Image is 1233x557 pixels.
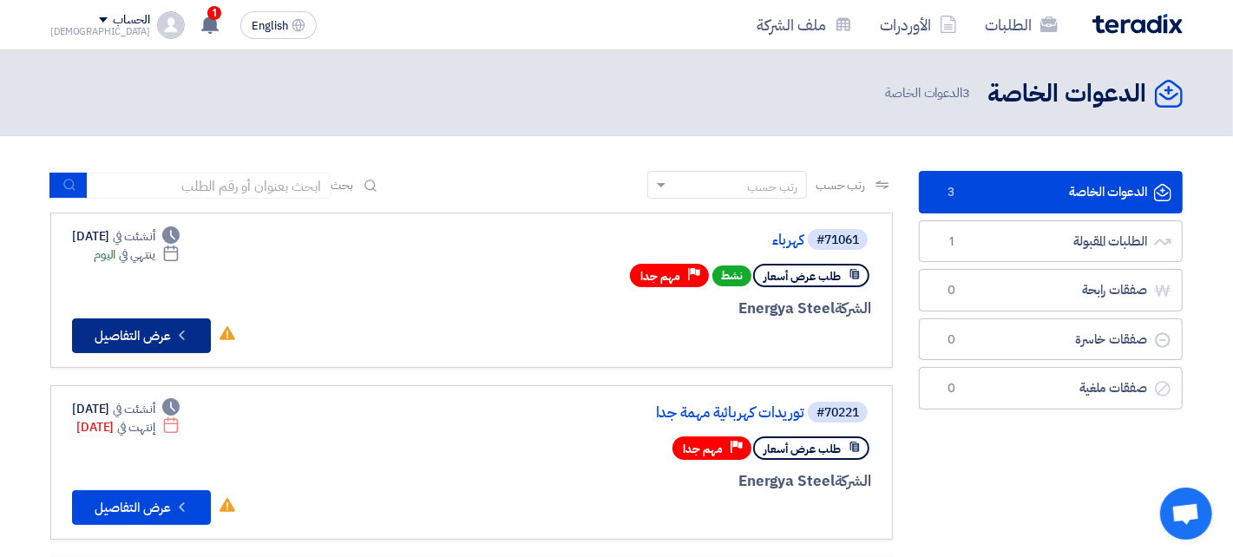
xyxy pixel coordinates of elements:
[941,233,961,251] span: 1
[252,20,288,32] span: English
[207,6,221,20] span: 1
[941,380,961,397] span: 0
[72,227,180,246] div: [DATE]
[866,4,971,45] a: الأوردرات
[683,441,723,457] span: مهم جدا
[119,246,154,264] span: ينتهي في
[72,400,180,418] div: [DATE]
[712,265,751,286] span: نشط
[764,441,841,457] span: طلب عرض أسعار
[117,418,154,436] span: إنتهت في
[1160,488,1212,540] a: Open chat
[88,173,331,199] input: ابحث بعنوان أو رقم الطلب
[50,27,150,36] div: [DEMOGRAPHIC_DATA]
[962,83,970,102] span: 3
[816,176,865,194] span: رتب حسب
[113,13,150,28] div: الحساب
[113,227,154,246] span: أنشئت في
[157,11,185,39] img: profile_test.png
[919,367,1183,410] a: صفقات ملغية0
[457,405,804,421] a: توريدات كهربائية مهمة جدا
[331,176,353,194] span: بحث
[941,184,961,201] span: 3
[835,470,872,492] span: الشركة
[835,298,872,319] span: الشركة
[987,77,1146,111] h2: الدعوات الخاصة
[919,171,1183,213] a: الدعوات الخاصة3
[743,4,866,45] a: ملف الشركة
[94,246,180,264] div: اليوم
[1092,14,1183,34] img: Teradix logo
[817,234,859,246] div: #71061
[240,11,317,39] button: English
[72,318,211,353] button: عرض التفاصيل
[971,4,1072,45] a: الطلبات
[941,282,961,299] span: 0
[941,331,961,349] span: 0
[454,470,871,493] div: Energya Steel
[817,407,859,419] div: #70221
[919,318,1183,361] a: صفقات خاسرة0
[457,233,804,248] a: كهرباء
[919,220,1183,263] a: الطلبات المقبولة1
[72,490,211,525] button: عرض التفاصيل
[885,83,974,103] span: الدعوات الخاصة
[640,268,680,285] span: مهم جدا
[76,418,180,436] div: [DATE]
[454,298,871,320] div: Energya Steel
[764,268,841,285] span: طلب عرض أسعار
[747,178,797,196] div: رتب حسب
[113,400,154,418] span: أنشئت في
[919,269,1183,311] a: صفقات رابحة0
